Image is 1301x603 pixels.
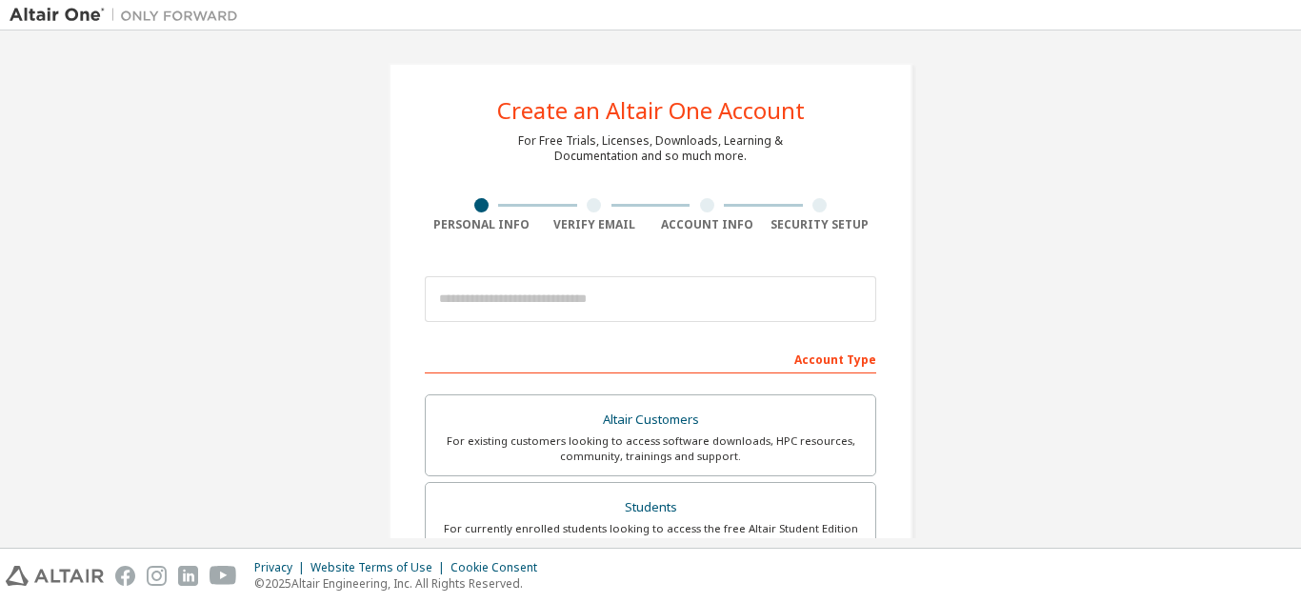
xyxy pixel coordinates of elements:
[147,566,167,586] img: instagram.svg
[450,560,549,575] div: Cookie Consent
[518,133,783,164] div: For Free Trials, Licenses, Downloads, Learning & Documentation and so much more.
[437,433,864,464] div: For existing customers looking to access software downloads, HPC resources, community, trainings ...
[538,217,651,232] div: Verify Email
[437,407,864,433] div: Altair Customers
[650,217,764,232] div: Account Info
[310,560,450,575] div: Website Terms of Use
[178,566,198,586] img: linkedin.svg
[425,217,538,232] div: Personal Info
[437,521,864,552] div: For currently enrolled students looking to access the free Altair Student Edition bundle and all ...
[254,575,549,592] p: © 2025 Altair Engineering, Inc. All Rights Reserved.
[6,566,104,586] img: altair_logo.svg
[425,343,876,373] div: Account Type
[115,566,135,586] img: facebook.svg
[437,494,864,521] div: Students
[254,560,310,575] div: Privacy
[764,217,877,232] div: Security Setup
[10,6,248,25] img: Altair One
[497,99,805,122] div: Create an Altair One Account
[210,566,237,586] img: youtube.svg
